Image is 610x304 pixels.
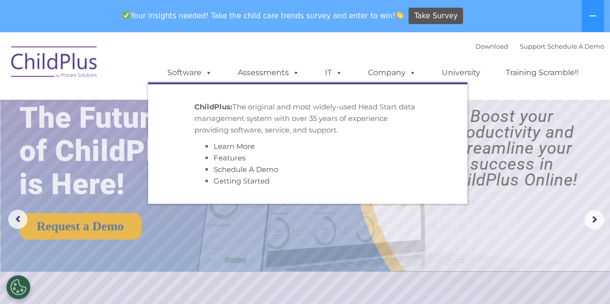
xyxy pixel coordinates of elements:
a: University [432,63,490,82]
span: Take Survey [414,8,458,25]
a: Request a Demo [19,213,141,239]
p: The original and most widely-used Head Start data management system with over 35 years of experie... [194,101,421,136]
a: IT [315,63,352,82]
a: Take Survey [408,8,463,25]
rs-layer: Boost your productivity and streamline your success in ChildPlus Online! [421,108,602,188]
a: Schedule A Demo [547,42,604,50]
a: Training Scramble!! [496,63,588,82]
font: | [475,42,604,50]
a: Schedule A Demo [214,165,278,174]
a: Download [475,42,508,50]
a: Software [158,63,222,82]
a: Features [214,153,245,162]
img: ✅ [122,12,130,19]
img: ChildPlus by Procare Solutions [6,40,103,88]
img: 👏 [396,12,403,19]
a: Company [358,63,426,82]
a: Assessments [228,63,309,82]
a: Learn More [214,142,255,151]
a: Support [520,42,545,50]
span: Phone number [134,103,175,110]
button: Cookies Settings [6,275,30,299]
strong: ChildPlus: [194,102,232,111]
rs-layer: The Future of ChildPlus is Here! [19,101,214,201]
span: Last name [134,64,163,71]
span: Your insights needed! Take the child care trends survey and enter to win! [119,6,407,25]
a: Getting Started [214,176,270,185]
